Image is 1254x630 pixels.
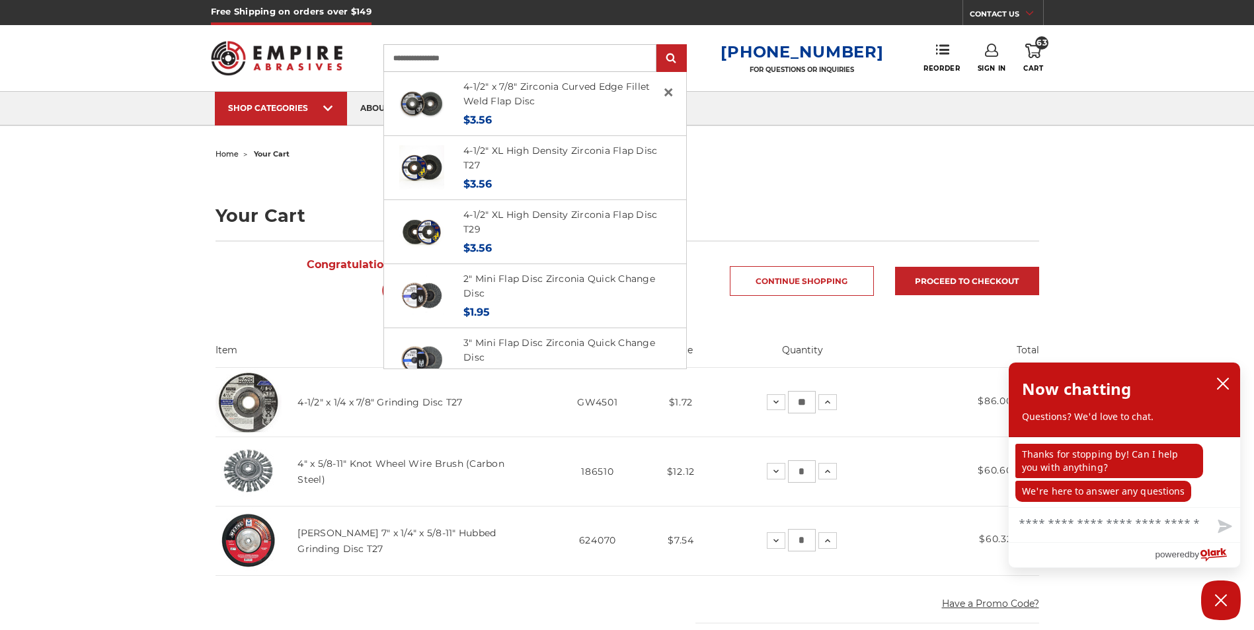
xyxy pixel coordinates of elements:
button: Close Chatbox [1201,580,1241,620]
a: home [216,149,239,158]
p: We're here to answer any questions [1015,481,1191,502]
div: chat [1009,437,1240,507]
img: BHA grinding wheels for 4.5 inch angle grinder [216,369,282,435]
input: 4" x 5/8-11" Knot Wheel Wire Brush (Carbon Steel) Quantity: [788,460,816,483]
p: Questions? We'd love to chat. [1022,410,1227,423]
img: 4" x 1/2" x 5/8"-11 Hub Knot Wheel Wire Brush [216,438,282,505]
a: about us [347,92,416,125]
a: 4-1/2" XL High Density Zirconia Flap Disc T27 [463,145,657,172]
strong: $60.60 [978,464,1012,476]
img: 4-1/2" XL High Density Zirconia Flap Disc T29 [399,209,444,254]
a: Close [658,82,679,103]
span: $12.12 [667,466,695,477]
a: Continue Shopping [730,266,874,296]
a: 2" Mini Flap Disc Zirconia Quick Change Disc [463,273,655,300]
span: your cart [254,149,290,158]
a: [PERSON_NAME] 7" x 1/4" x 5/8-11" Hubbed Grinding Disc T27 [297,527,496,555]
img: BHA 3" Quick Change 60 Grit Flap Disc for Fine Grinding and Finishing [399,337,444,382]
span: GW4501 [577,396,617,408]
span: $1.95 [463,306,490,318]
a: 4" x 5/8-11" Knot Wheel Wire Brush (Carbon Steel) [297,458,504,485]
input: Submit [658,46,685,72]
span: × [662,79,674,105]
a: [PHONE_NUMBER] [721,42,883,61]
span: $3.56 [463,178,492,190]
img: 7" x 1/4" x 5/8"-11 Grinding Disc with Hub [216,508,282,574]
th: Item [216,343,549,367]
span: by [1190,546,1199,563]
button: close chatbox [1212,374,1234,394]
strong: Congratulations! [307,258,400,271]
input: Mercer 7" x 1/4" x 5/8-11" Hubbed Grinding Disc T27 Quantity: [788,529,816,551]
button: Send message [1207,512,1240,542]
span: $3.56 [463,114,492,126]
h1: Your Cart [216,207,1039,225]
a: 4-1/2" x 7/8" Zirconia Curved Edge Fillet Weld Flap Disc [463,81,650,108]
span: (restricted to specific locations). [216,277,716,303]
img: Black Hawk Abrasives 4.5 inch curved edge flap disc [399,81,444,126]
a: Powered by Olark [1155,543,1240,567]
div: olark chatbox [1008,362,1241,568]
p: Thanks for stopping by! Can I help you with anything? [1015,444,1203,478]
span: Reorder [923,64,960,73]
div: SHOP CATEGORIES [228,103,334,113]
a: Proceed to checkout [895,267,1039,295]
input: 4-1/2" x 1/4 x 7/8" Grinding Disc T27 Quantity: [788,391,816,413]
a: 4-1/2" x 1/4 x 7/8" Grinding Disc T27 [297,396,462,408]
h2: Now chatting [1022,376,1131,402]
p: FOR QUESTIONS OR INQUIRIES [721,65,883,74]
img: 4-1/2" XL High Density Zirconia Flap Disc T27 [399,145,444,190]
a: 63 Cart [1023,44,1043,73]
span: $7.54 [668,534,694,546]
span: 186510 [581,466,613,477]
span: Sign In [978,64,1006,73]
a: Reorder [923,44,960,72]
span: powered [1155,546,1189,563]
img: Black Hawk Abrasives 2-inch Zirconia Flap Disc with 60 Grit Zirconia for Smooth Finishing [399,273,444,318]
span: Your order may qualify for free shipping [216,252,716,303]
strong: $60.32 [979,533,1012,545]
a: 3" Mini Flap Disc Zirconia Quick Change Disc [463,337,655,364]
th: Total [890,343,1039,367]
span: $3.56 [463,242,492,254]
span: $1.72 [669,396,693,408]
img: Empire Abrasives [211,32,343,84]
strong: $86.00 [978,395,1012,407]
a: 4-1/2" XL High Density Zirconia Flap Disc T29 [463,209,657,236]
span: Cart [1023,64,1043,73]
span: 624070 [579,534,616,546]
span: 63 [1035,36,1048,50]
th: Quantity [715,343,890,367]
button: Have a Promo Code? [942,597,1039,611]
a: CONTACT US [970,7,1043,25]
